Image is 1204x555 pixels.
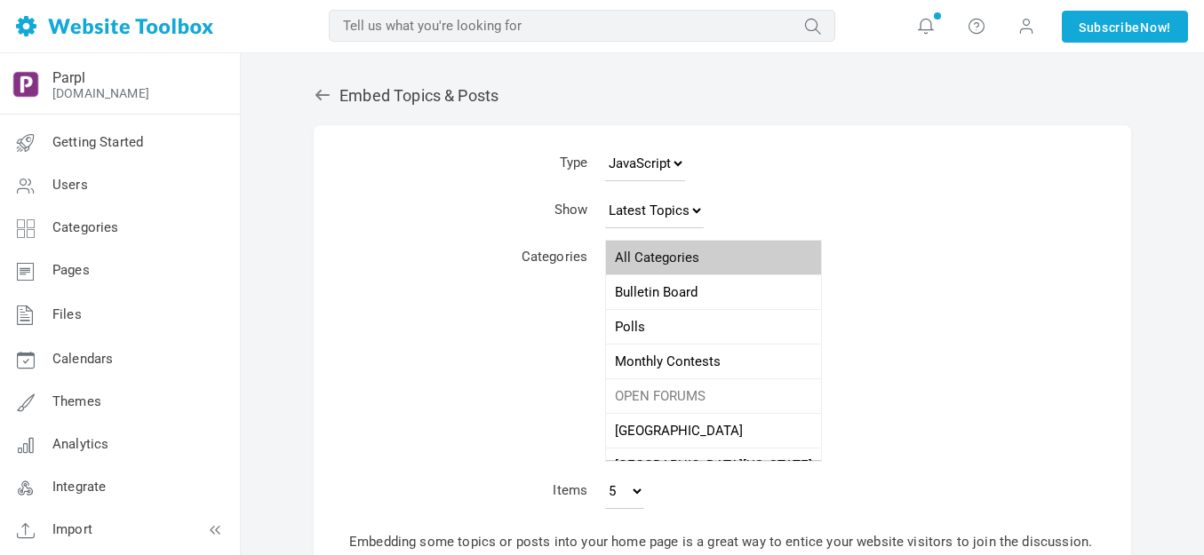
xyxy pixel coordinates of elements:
[52,393,101,409] span: Themes
[456,143,596,190] td: Type
[606,345,821,379] option: Monthly Contests
[606,275,821,310] option: Bulletin Board
[52,219,119,235] span: Categories
[606,241,821,275] option: All Categories
[52,306,82,322] span: Files
[314,84,1131,107] div: Embed Topics & Posts
[52,351,113,367] span: Calendars
[52,86,149,100] a: [DOMAIN_NAME]
[52,436,108,452] span: Analytics
[606,379,821,414] option: OPEN FORUMS
[1062,11,1188,43] a: SubscribeNow!
[329,10,835,42] input: Tell us what you're looking for
[52,521,92,537] span: Import
[456,237,596,471] td: Categories
[12,70,40,99] img: output-onlinepngtools%20-%202025-05-26T183955.010.png
[456,471,596,518] td: Items
[52,479,106,495] span: Integrate
[606,310,821,345] option: Polls
[606,448,821,483] option: [GEOGRAPHIC_DATA][US_STATE]
[1140,18,1171,37] span: Now!
[606,414,821,448] option: [GEOGRAPHIC_DATA]
[52,69,85,86] a: Parpl
[456,190,596,237] td: Show
[52,134,143,150] span: Getting Started
[52,262,90,278] span: Pages
[52,177,88,193] span: Users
